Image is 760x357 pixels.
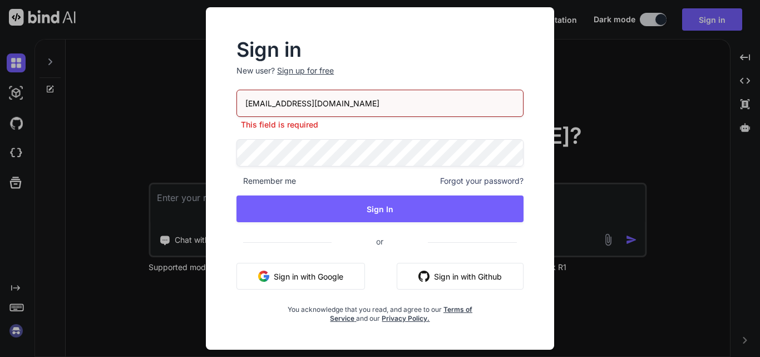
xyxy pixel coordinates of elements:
div: Sign up for free [277,65,334,76]
h2: Sign in [236,41,524,58]
a: Privacy Policy. [382,314,430,322]
span: or [332,228,428,255]
a: Terms of Service [330,305,472,322]
button: Sign in with Github [397,263,524,290]
input: Login or Email [236,90,524,117]
span: Remember me [236,175,296,187]
span: Forgot your password? [440,175,524,187]
button: Sign in with Google [236,263,365,290]
p: This field is required [236,119,524,130]
div: You acknowledge that you read, and agree to our and our [284,299,476,323]
img: github [418,271,430,282]
button: Sign In [236,195,524,222]
img: google [258,271,269,282]
p: New user? [236,65,524,90]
